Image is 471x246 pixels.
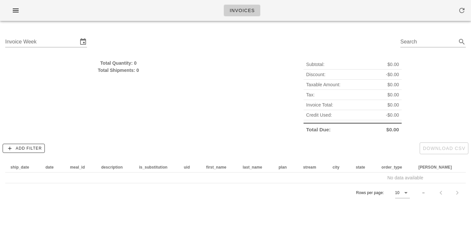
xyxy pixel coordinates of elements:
[5,67,232,74] div: Total Shipments: 0
[45,165,54,170] span: date
[306,81,340,88] span: Taxable Amount:
[184,165,190,170] span: uid
[273,162,298,172] th: plan: Not sorted. Activate to sort ascending.
[179,162,201,172] th: uid: Not sorted. Activate to sort ascending.
[351,162,376,172] th: state: Not sorted. Activate to sort ascending.
[134,162,179,172] th: is_substitution: Not sorted. Activate to sort ascending.
[40,162,65,172] th: date: Not sorted. Activate to sort ascending.
[387,81,399,88] span: $0.00
[376,162,413,172] th: order_type: Not sorted. Activate to sort ascending.
[386,126,399,133] span: $0.00
[418,165,452,170] span: [PERSON_NAME]
[303,165,316,170] span: stream
[306,101,333,108] span: Invoice Total:
[333,165,340,170] span: city
[387,101,399,108] span: $0.00
[70,165,85,170] span: meal_id
[237,162,273,172] th: last_name: Not sorted. Activate to sort ascending.
[413,162,463,172] th: tod: Not sorted. Activate to sort ascending.
[243,165,262,170] span: last_name
[229,8,255,13] span: Invoices
[327,162,351,172] th: city: Not sorted. Activate to sort ascending.
[65,162,96,172] th: meal_id: Not sorted. Activate to sort ascending.
[224,5,260,16] a: Invoices
[10,165,29,170] span: ship_date
[306,91,315,98] span: Tax:
[96,162,134,172] th: description: Not sorted. Activate to sort ascending.
[395,190,399,196] div: 10
[387,61,399,68] span: $0.00
[6,145,42,151] span: Add Filter
[101,165,123,170] span: description
[279,165,287,170] span: plan
[306,111,332,119] span: Credit Used:
[386,111,399,119] span: -$0.00
[206,165,226,170] span: first_name
[201,162,237,172] th: first_name: Not sorted. Activate to sort ascending.
[139,165,167,170] span: is_substitution
[306,126,331,133] span: Total Due:
[387,91,399,98] span: $0.00
[298,162,327,172] th: stream: Not sorted. Activate to sort ascending.
[386,71,399,78] span: -$0.00
[395,188,410,198] div: 10Rows per page:
[306,61,324,68] span: Subtotal:
[356,165,365,170] span: state
[306,71,325,78] span: Discount:
[356,183,410,202] div: Rows per page:
[5,59,232,67] div: Total Quantity: 0
[422,190,425,196] div: –
[5,162,40,172] th: ship_date: Not sorted. Activate to sort ascending.
[3,144,45,153] button: Add Filter
[381,165,402,170] span: order_type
